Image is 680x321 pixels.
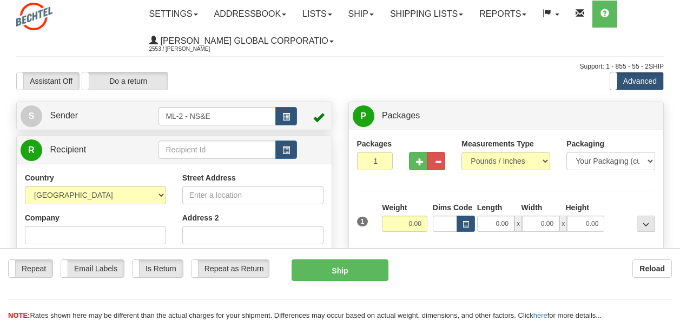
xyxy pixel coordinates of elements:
label: Height [565,202,589,213]
button: Ship [292,259,389,281]
label: Email Labels [61,260,124,277]
img: logo2553.jpg [16,3,52,30]
a: P Packages [353,105,660,127]
a: R Recipient [21,139,143,161]
iframe: chat widget [655,105,679,216]
span: Packages [382,111,420,120]
label: Repeat as Return [192,260,269,277]
a: Settings [141,1,206,28]
label: Company [25,212,60,223]
label: Dims Code [433,202,472,213]
label: Packages [357,138,392,149]
span: P [353,105,374,127]
label: Country [25,172,54,183]
span: x [559,216,567,232]
span: S [21,105,42,127]
label: Assistant Off [17,72,79,90]
label: Is Return [133,260,183,277]
a: here [533,311,547,319]
a: Reports [471,1,534,28]
span: 1 [357,217,368,226]
label: Advanced [610,72,663,90]
b: Reload [639,264,665,273]
span: [PERSON_NAME] Global Corporatio [158,36,328,45]
a: Lists [294,1,340,28]
input: Recipient Id [159,141,275,159]
label: Address 2 [182,212,219,223]
span: Recipient [50,145,86,154]
span: 2553 / [PERSON_NAME] [149,44,230,55]
input: Sender Id [159,107,275,125]
a: [PERSON_NAME] Global Corporatio 2553 / [PERSON_NAME] [141,28,342,55]
a: Ship [340,1,382,28]
div: Support: 1 - 855 - 55 - 2SHIP [16,62,664,71]
label: Measurements Type [461,138,534,149]
label: Weight [382,202,407,213]
label: Repeat [9,260,52,277]
span: NOTE: [8,311,30,319]
label: Packaging [566,138,604,149]
div: ... [637,216,655,232]
a: Shipping lists [382,1,471,28]
span: x [514,216,522,232]
label: Length [477,202,503,213]
a: S Sender [21,105,159,127]
span: R [21,139,42,161]
button: Reload [632,259,672,278]
label: Street Address [182,172,236,183]
label: Do a return [82,72,168,90]
a: Addressbook [206,1,295,28]
span: Sender [50,111,78,120]
input: Enter a location [182,186,324,204]
label: Width [521,202,543,213]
